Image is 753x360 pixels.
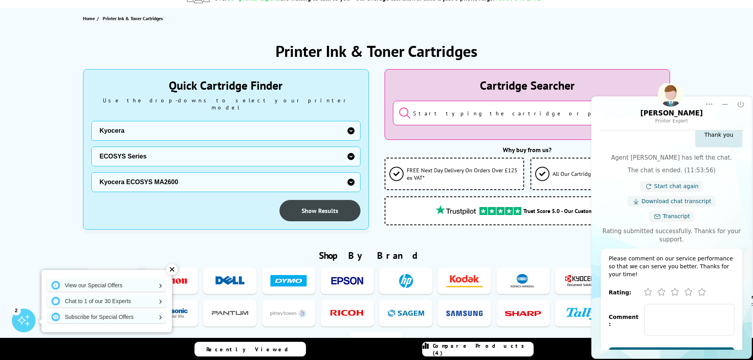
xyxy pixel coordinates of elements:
[47,295,166,307] a: Chat to 1 of our 30 Experts
[505,273,541,288] img: Konica Minolta
[270,306,307,320] img: Pitney Bowes
[103,15,163,21] span: Printer Ink & Toner Cartridges
[83,249,670,262] h2: Shop By Brand
[407,166,519,181] span: FREE Next Day Delivery On Orders Over £125 ex VAT*
[47,279,166,292] a: View our Special Offers
[393,101,662,125] input: Start typing the cartridge or printer's name...
[523,207,622,215] span: Trust Score 5.0 - Our Customers Love Us!
[385,146,670,154] div: Why buy from us?
[212,306,248,320] img: Pantum
[388,306,424,320] img: Sagem
[563,273,600,288] img: Kyocera
[563,306,600,320] img: Tally
[505,306,541,320] img: Sharp
[206,346,296,353] span: Recently Viewed
[91,77,360,93] div: Quick Cartridge Finder
[12,306,21,315] div: 2
[433,342,533,356] span: Compare Products (4)
[388,273,424,288] img: HP
[166,264,177,275] div: ✕
[446,273,483,288] img: Kodak
[270,273,307,288] img: Dymo
[446,306,483,320] img: Samsung
[329,273,365,288] img: Epson
[194,342,306,356] a: Recently Viewed
[329,306,365,320] img: Ricoh
[393,77,662,93] div: Cartridge Searcher
[47,311,166,323] a: Subscribe for Special Offers
[590,83,753,360] iframe: chat window
[279,200,360,221] a: Show Results
[212,273,248,288] img: Dell
[479,207,521,215] img: trustpilot rating
[553,170,651,177] span: All Our Cartridges Protect Your Warranty
[422,342,534,356] a: Compare Products (4)
[91,97,360,111] div: Use the drop-downs to select your printer model
[276,41,477,61] h1: Printer Ink & Toner Cartridges
[83,14,97,23] a: Home
[432,205,479,215] img: trustpilot rating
